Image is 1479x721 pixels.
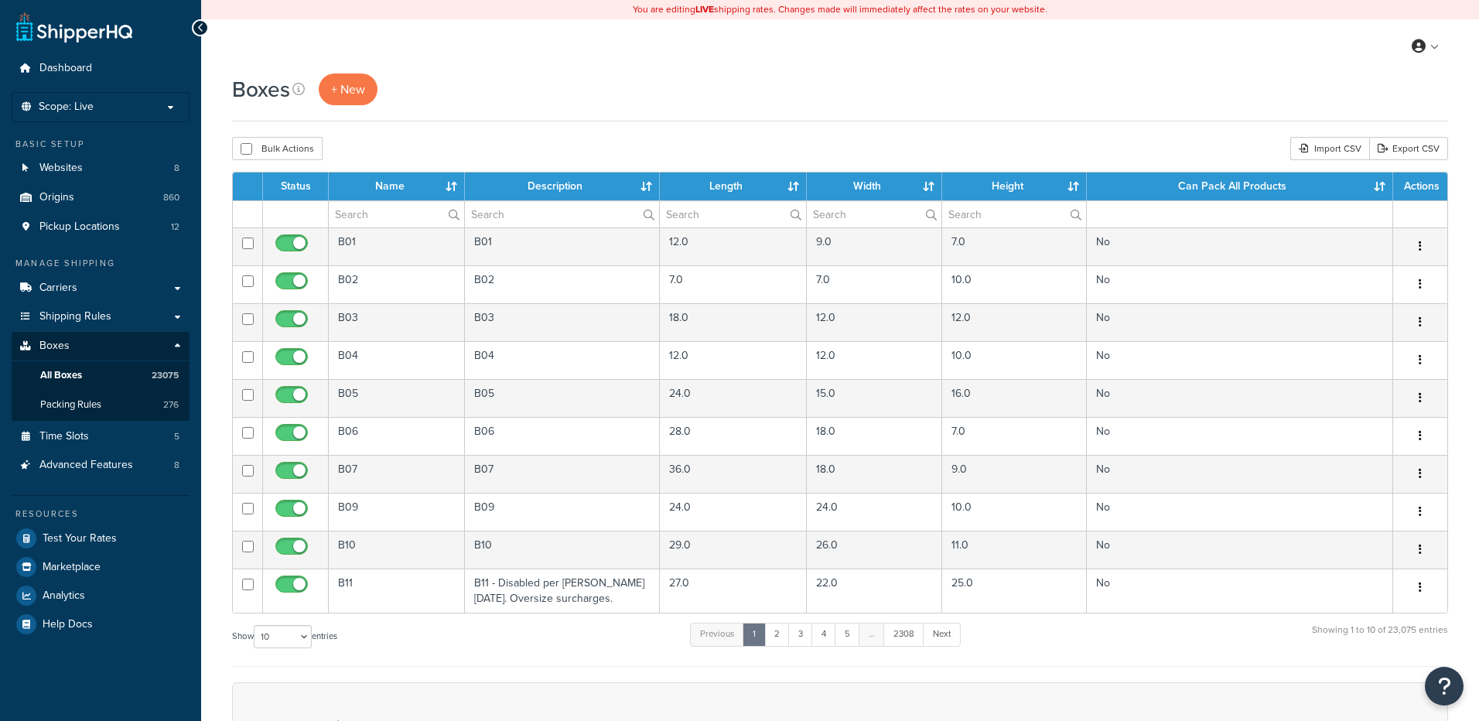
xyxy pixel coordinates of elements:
td: No [1087,379,1393,417]
span: 8 [174,162,179,175]
a: Next [923,623,961,646]
th: Height : activate to sort column ascending [942,173,1086,200]
td: 9.0 [942,455,1086,493]
td: 10.0 [942,493,1086,531]
td: 27.0 [660,569,807,613]
span: Carriers [39,282,77,295]
a: 1 [743,623,766,646]
td: B11 [329,569,465,613]
li: Shipping Rules [12,302,190,331]
td: 25.0 [942,569,1086,613]
div: Basic Setup [12,138,190,151]
th: Description : activate to sort column ascending [465,173,659,200]
a: Test Your Rates [12,525,190,552]
li: Websites [12,154,190,183]
td: 9.0 [807,227,942,265]
li: Origins [12,183,190,212]
td: B01 [465,227,659,265]
a: 5 [835,623,860,646]
span: 5 [174,430,179,443]
span: Analytics [43,589,85,603]
th: Name : activate to sort column ascending [329,173,465,200]
td: 7.0 [660,265,807,303]
a: Carriers [12,274,190,302]
td: 16.0 [942,379,1086,417]
span: Scope: Live [39,101,94,114]
td: 10.0 [942,265,1086,303]
th: Length : activate to sort column ascending [660,173,807,200]
a: Analytics [12,582,190,610]
td: 24.0 [807,493,942,531]
span: Packing Rules [40,398,101,412]
span: Time Slots [39,430,89,443]
td: No [1087,569,1393,613]
span: Test Your Rates [43,532,117,545]
a: 2308 [883,623,924,646]
td: 12.0 [660,341,807,379]
button: Bulk Actions [232,137,323,160]
span: Pickup Locations [39,220,120,234]
span: Marketplace [43,561,101,574]
a: Export CSV [1369,137,1448,160]
li: Advanced Features [12,451,190,480]
td: B04 [465,341,659,379]
td: 28.0 [660,417,807,455]
li: Pickup Locations [12,213,190,241]
div: Import CSV [1290,137,1369,160]
td: 15.0 [807,379,942,417]
td: B07 [465,455,659,493]
input: Search [807,201,941,227]
td: No [1087,493,1393,531]
span: Origins [39,191,74,204]
a: Previous [690,623,744,646]
a: Pickup Locations 12 [12,213,190,241]
td: 26.0 [807,531,942,569]
div: Showing 1 to 10 of 23,075 entries [1312,621,1448,654]
input: Search [329,201,464,227]
a: 3 [788,623,813,646]
input: Search [942,201,1085,227]
a: Help Docs [12,610,190,638]
a: 2 [764,623,790,646]
td: B04 [329,341,465,379]
td: 22.0 [807,569,942,613]
a: … [859,623,885,646]
th: Actions [1393,173,1447,200]
td: No [1087,227,1393,265]
td: B03 [465,303,659,341]
span: All Boxes [40,369,82,382]
td: 24.0 [660,493,807,531]
span: 276 [163,398,179,412]
a: Advanced Features 8 [12,451,190,480]
td: 12.0 [807,303,942,341]
td: 12.0 [942,303,1086,341]
td: B10 [329,531,465,569]
a: Marketplace [12,553,190,581]
td: B09 [329,493,465,531]
td: 7.0 [942,417,1086,455]
span: Boxes [39,340,70,353]
td: 7.0 [942,227,1086,265]
span: Advanced Features [39,459,133,472]
a: Dashboard [12,54,190,83]
button: Open Resource Center [1425,667,1464,706]
td: B01 [329,227,465,265]
td: No [1087,341,1393,379]
td: B02 [329,265,465,303]
td: No [1087,265,1393,303]
h1: Boxes [232,74,290,104]
div: Manage Shipping [12,257,190,270]
input: Search [660,201,806,227]
td: No [1087,303,1393,341]
td: No [1087,455,1393,493]
td: 7.0 [807,265,942,303]
span: + New [331,80,365,98]
span: Websites [39,162,83,175]
td: No [1087,417,1393,455]
td: B05 [329,379,465,417]
span: Shipping Rules [39,310,111,323]
select: Showentries [254,625,312,648]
